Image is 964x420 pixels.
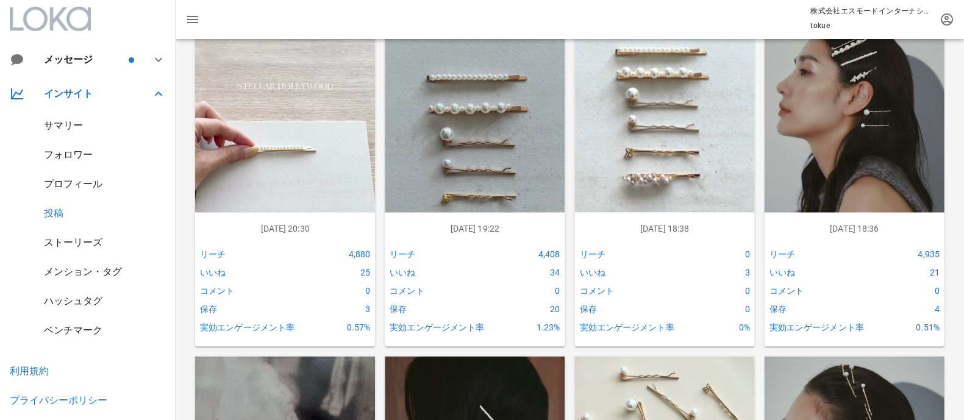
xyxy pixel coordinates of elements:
div: 21 [884,263,942,282]
div: 0 [694,245,752,263]
p: tokue [810,20,932,32]
div: いいね [577,263,693,282]
div: 1.23% [504,318,563,336]
div: 25 [314,263,373,282]
div: 4,408 [504,245,563,263]
div: 4 [884,300,942,318]
p: 株式会社エスモードインターナショナル [810,5,932,17]
div: 0.57% [314,318,373,336]
div: コメント [767,282,884,300]
div: いいね [198,263,314,282]
div: 3 [314,300,373,318]
div: 4,880 [314,245,373,263]
a: ストーリーズ [44,237,102,248]
a: プライバシーポリシー [10,394,107,406]
div: コメント [198,282,314,300]
div: 実効エンゲージメント率 [387,318,504,336]
div: 0.51% [884,318,942,336]
div: 保存 [198,300,314,318]
div: メッセージ [44,54,126,65]
a: ベンチマーク [44,324,102,336]
div: 保存 [577,300,693,318]
img: 1476961AQOu9iD8NmCZCiEOsBiOU_SCJAfaOtxnbEaqa6gy9-VckaiwkB_AovFHNYluTEkstnva-tLn2AVVonFO0DKPCYTuQh... [195,32,375,352]
div: いいね [387,263,504,282]
p: [DATE] 19:22 [395,222,555,235]
div: 34 [504,263,563,282]
div: 実効エンゲージメント率 [198,318,314,336]
div: 保存 [767,300,884,318]
p: [DATE] 20:30 [205,222,365,235]
a: プロフィール [44,178,102,190]
div: 実効エンゲージメント率 [577,318,693,336]
div: 0% [694,318,752,336]
a: サマリー [44,119,83,131]
div: 実効エンゲージメント率 [767,318,884,336]
p: [DATE] 18:36 [774,222,935,235]
img: 1476939527574091_18517445959001008_1588913929032434494_n.jpg [574,32,754,212]
div: リーチ [198,245,314,263]
div: 0 [314,282,373,300]
span: バッジ [129,57,134,63]
a: ハッシュタグ [44,295,102,307]
a: 利用規約 [10,365,49,377]
img: 1476952528527470_18517451863001008_3293975950860640516_n.jpg [385,32,565,272]
div: リーチ [577,245,693,263]
div: 0 [504,282,563,300]
div: 4,935 [884,245,942,263]
div: リーチ [387,245,504,263]
div: インサイト [44,88,137,99]
a: フォロワー [44,149,93,160]
img: 1476940528645244_18517445521001008_5031933126073140604_n.jpg [765,32,944,257]
a: 投稿 [44,207,63,219]
div: 保存 [387,300,504,318]
div: リーチ [767,245,884,263]
div: いいね [767,263,884,282]
div: コメント [577,282,693,300]
div: コメント [387,282,504,300]
p: [DATE] 18:38 [584,222,744,235]
div: 0 [694,300,752,318]
a: メンション・タグ [44,266,122,277]
div: 0 [694,282,752,300]
div: 0 [884,282,942,300]
div: 3 [694,263,752,282]
div: 20 [504,300,563,318]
